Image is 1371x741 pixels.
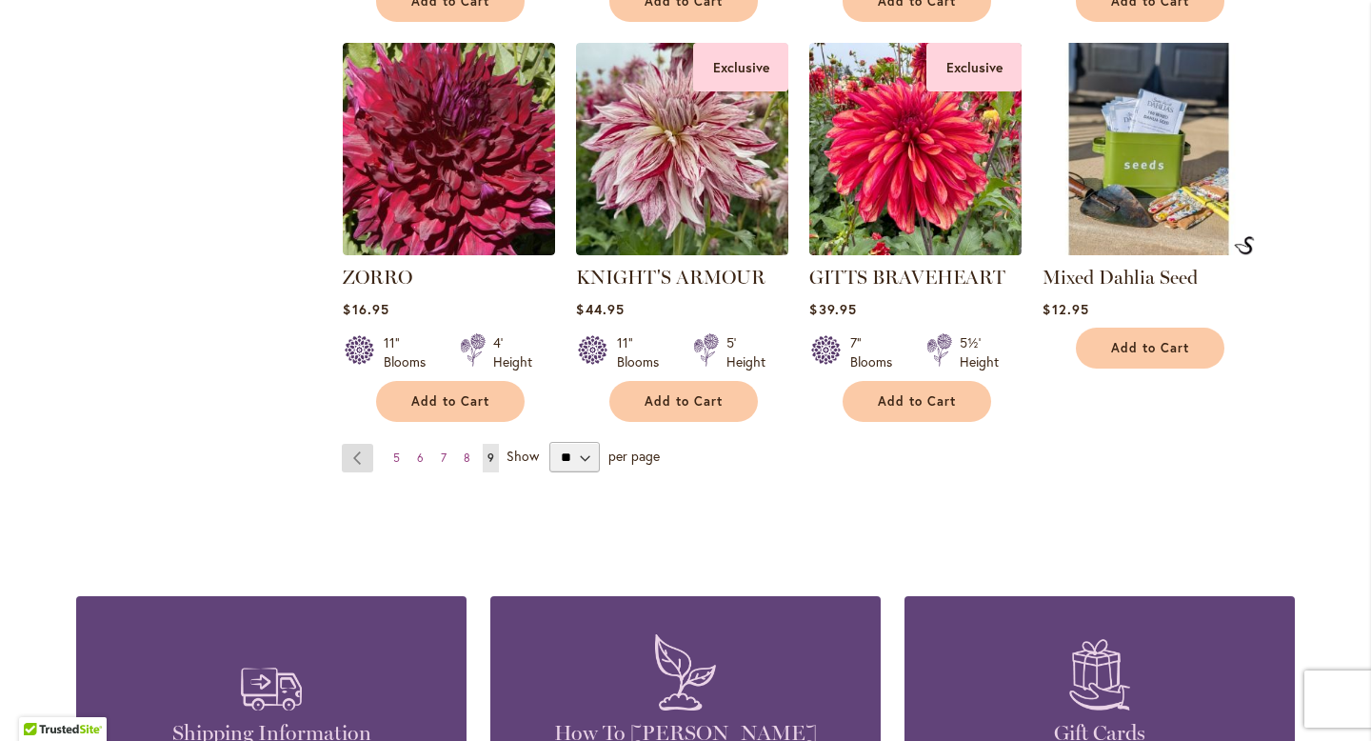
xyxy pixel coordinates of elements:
span: $44.95 [576,300,624,318]
span: Add to Cart [645,393,723,410]
img: Mixed Dahlia Seed [1043,43,1255,255]
span: $39.95 [809,300,856,318]
span: Show [507,447,539,465]
span: 6 [417,451,424,465]
span: 5 [393,451,400,465]
span: $16.95 [343,300,388,318]
button: Add to Cart [843,381,991,422]
span: $12.95 [1043,300,1088,318]
a: Zorro [343,241,555,259]
span: Add to Cart [1111,340,1189,356]
span: 7 [441,451,447,465]
a: 6 [412,444,428,472]
a: ZORRO [343,266,412,289]
a: GITTS BRAVEHEART [809,266,1005,289]
a: 8 [459,444,475,472]
button: Add to Cart [1076,328,1224,369]
a: Mixed Dahlia Seed Mixed Dahlia Seed [1043,241,1255,259]
span: 9 [487,451,494,465]
div: 7" Blooms [850,333,904,371]
img: KNIGHT'S ARMOUR [576,43,788,255]
a: 5 [388,444,405,472]
div: 11" Blooms [384,333,437,371]
div: Exclusive [926,43,1022,91]
a: KNIGHT'S ARMOUR Exclusive [576,241,788,259]
img: Mixed Dahlia Seed [1234,236,1255,255]
span: Add to Cart [411,393,489,410]
span: per page [608,447,660,465]
a: Mixed Dahlia Seed [1043,266,1198,289]
img: Zorro [343,43,555,255]
div: 4' Height [493,333,532,371]
a: GITTS BRAVEHEART Exclusive [809,241,1022,259]
span: Add to Cart [878,393,956,410]
div: 5½' Height [960,333,999,371]
span: 8 [464,451,470,465]
button: Add to Cart [376,381,525,422]
img: GITTS BRAVEHEART [809,43,1022,255]
a: KNIGHT'S ARMOUR [576,266,765,289]
a: 7 [436,444,451,472]
iframe: Launch Accessibility Center [14,673,68,727]
div: Exclusive [693,43,788,91]
div: 11" Blooms [617,333,670,371]
button: Add to Cart [609,381,758,422]
div: 5' Height [726,333,765,371]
